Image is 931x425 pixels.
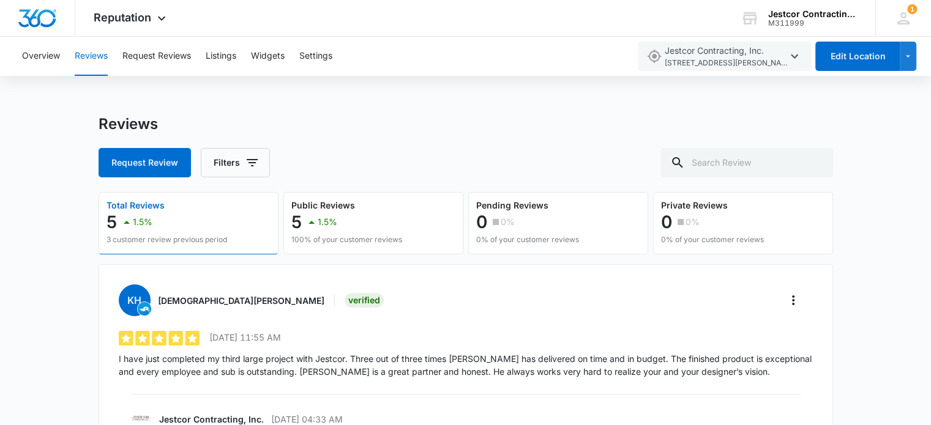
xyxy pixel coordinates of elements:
span: 1 [907,4,917,14]
button: More [783,290,803,310]
p: 5 [107,212,117,232]
p: 0% of your customer reviews [661,234,764,245]
button: Edit Location [815,42,900,71]
p: 0 [476,212,487,232]
div: account id [768,19,858,28]
p: 0% [686,218,700,226]
button: Reviews [75,37,108,76]
h1: Reviews [99,115,158,133]
p: 0 [661,212,672,232]
span: Jestcor Contracting, Inc. [665,44,787,69]
button: Request Reviews [122,37,191,76]
p: Total Reviews [107,201,227,210]
p: 1.5% [318,218,337,226]
p: Public Reviews [291,201,402,210]
span: Reputation [94,11,151,24]
button: Overview [22,37,60,76]
button: Filters [201,148,270,177]
div: notifications count [907,4,917,14]
p: Pending Reviews [476,201,579,210]
p: 100% of your customer reviews [291,234,402,245]
p: 1.5% [133,218,152,226]
h3: [DEMOGRAPHIC_DATA][PERSON_NAME] [158,294,324,307]
p: 0% of your customer reviews [476,234,579,245]
button: Settings [299,37,332,76]
div: account name [768,9,858,19]
button: Request Review [99,148,191,177]
p: Private Reviews [661,201,764,210]
span: KH [119,284,151,316]
input: Search Review [660,148,833,177]
div: Verified [345,293,384,308]
button: Widgets [251,37,285,76]
button: Listings [206,37,236,76]
span: [STREET_ADDRESS][PERSON_NAME] , Oceanside , NY [665,57,787,69]
p: 5 [291,212,302,232]
p: I have just completed my third large project with Jestcor. Three out of three times [PERSON_NAME]... [119,352,813,378]
p: 0% [501,218,515,226]
button: Jestcor Contracting, Inc.[STREET_ADDRESS][PERSON_NAME],Oceanside,NY [638,42,811,71]
p: 3 customer review previous period [107,234,227,245]
img: product-trl.v2.svg [138,302,151,316]
p: [DATE] 11:55 AM [209,331,281,344]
